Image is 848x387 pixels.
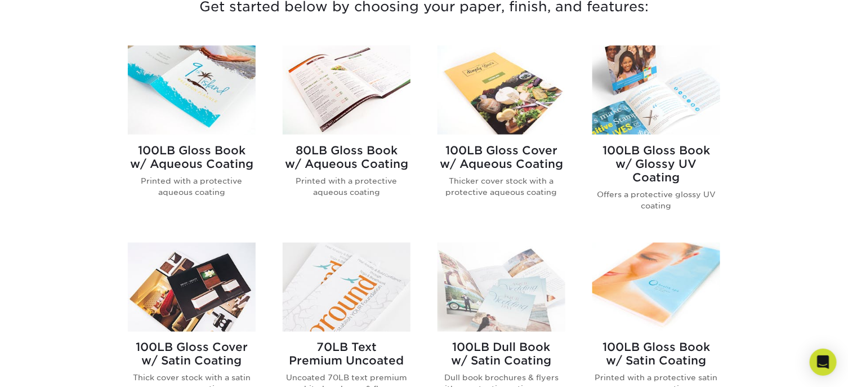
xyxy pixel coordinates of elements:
[283,341,410,368] h2: 70LB Text Premium Uncoated
[810,349,837,376] div: Open Intercom Messenger
[438,46,565,229] a: 100LB Gloss Cover<br/>w/ Aqueous Coating Brochures & Flyers 100LB Gloss Coverw/ Aqueous Coating T...
[128,144,256,171] h2: 100LB Gloss Book w/ Aqueous Coating
[592,341,720,368] h2: 100LB Gloss Book w/ Satin Coating
[592,189,720,212] p: Offers a protective glossy UV coating
[128,46,256,134] img: 100LB Gloss Book<br/>w/ Aqueous Coating Brochures & Flyers
[438,243,565,331] img: 100LB Dull Book<br/>w/ Satin Coating Brochures & Flyers
[592,46,720,229] a: 100LB Gloss Book<br/>w/ Glossy UV Coating Brochures & Flyers 100LB Gloss Bookw/ Glossy UV Coating...
[592,144,720,184] h2: 100LB Gloss Book w/ Glossy UV Coating
[283,46,410,229] a: 80LB Gloss Book<br/>w/ Aqueous Coating Brochures & Flyers 80LB Gloss Bookw/ Aqueous Coating Print...
[438,144,565,171] h2: 100LB Gloss Cover w/ Aqueous Coating
[128,46,256,229] a: 100LB Gloss Book<br/>w/ Aqueous Coating Brochures & Flyers 100LB Gloss Bookw/ Aqueous Coating Pri...
[592,46,720,134] img: 100LB Gloss Book<br/>w/ Glossy UV Coating Brochures & Flyers
[438,175,565,198] p: Thicker cover stock with a protective aqueous coating
[438,341,565,368] h2: 100LB Dull Book w/ Satin Coating
[283,46,410,134] img: 80LB Gloss Book<br/>w/ Aqueous Coating Brochures & Flyers
[438,46,565,134] img: 100LB Gloss Cover<br/>w/ Aqueous Coating Brochures & Flyers
[128,175,256,198] p: Printed with a protective aqueous coating
[592,243,720,331] img: 100LB Gloss Book<br/>w/ Satin Coating Brochures & Flyers
[283,175,410,198] p: Printed with a protective aqueous coating
[128,341,256,368] h2: 100LB Gloss Cover w/ Satin Coating
[283,144,410,171] h2: 80LB Gloss Book w/ Aqueous Coating
[283,243,410,331] img: 70LB Text<br/>Premium Uncoated Brochures & Flyers
[128,243,256,331] img: 100LB Gloss Cover<br/>w/ Satin Coating Brochures & Flyers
